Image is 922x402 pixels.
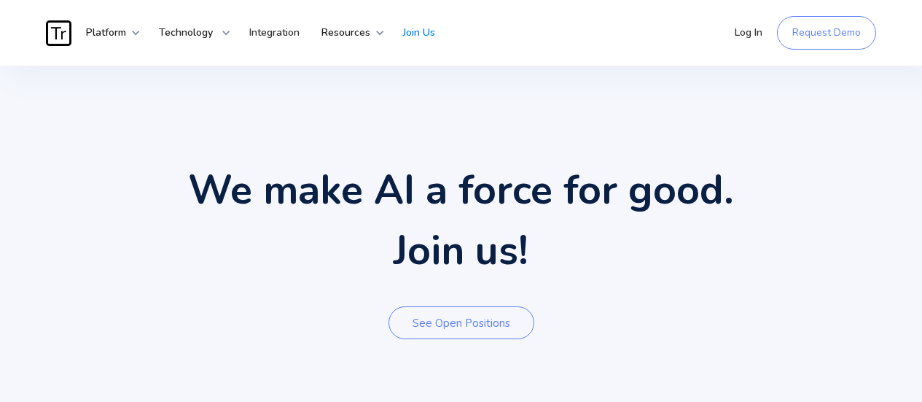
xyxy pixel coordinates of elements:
[310,11,385,55] div: Resources
[724,11,773,55] a: Log In
[777,16,876,50] a: Request Demo
[159,26,213,39] strong: Technology
[188,161,734,281] h1: We make AI a force for good. Join us!
[321,26,370,39] strong: Resources
[388,306,534,339] a: See open positions
[46,20,71,46] img: Traces Logo
[46,20,75,46] a: home
[392,11,446,55] a: Join Us
[238,11,310,55] a: Integration
[75,11,141,55] div: Platform
[148,11,231,55] div: Technology
[86,26,126,39] strong: Platform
